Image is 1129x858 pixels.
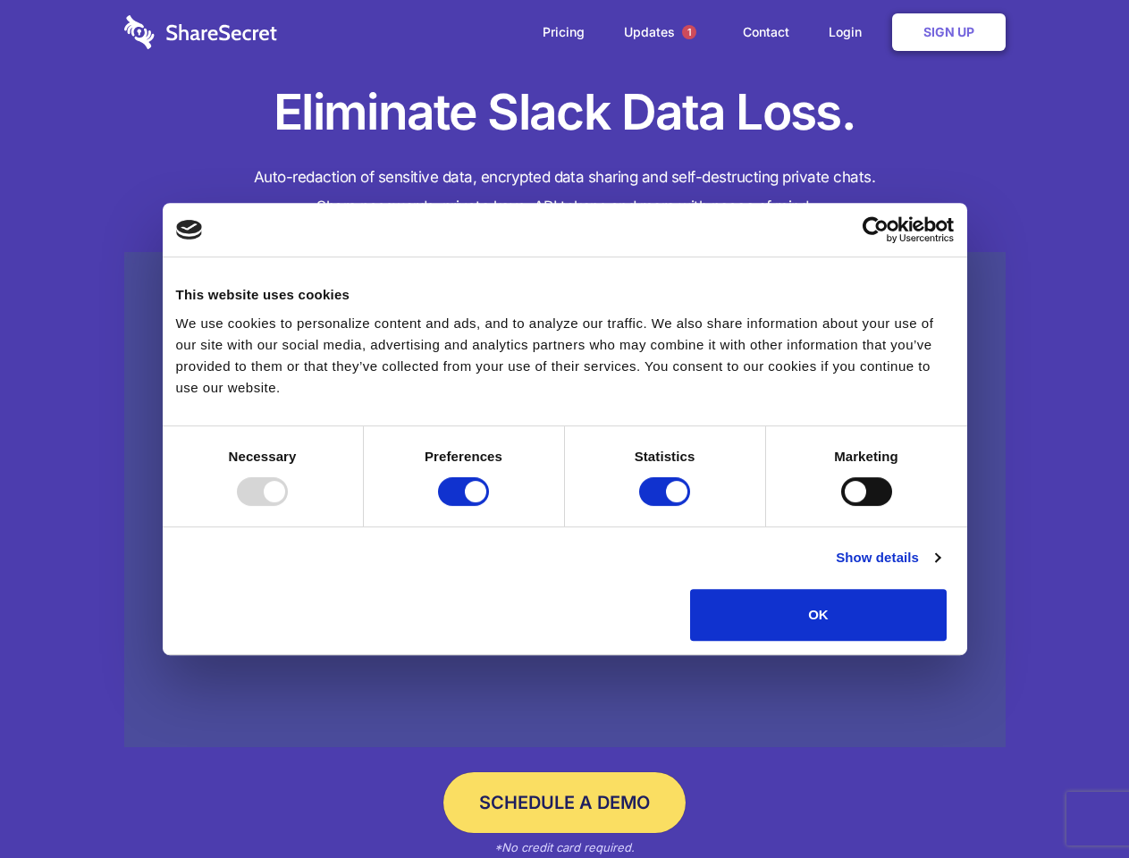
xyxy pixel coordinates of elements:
a: Contact [725,4,807,60]
a: Sign Up [892,13,1006,51]
div: This website uses cookies [176,284,954,306]
h1: Eliminate Slack Data Loss. [124,80,1006,145]
strong: Statistics [635,449,695,464]
img: logo-wordmark-white-trans-d4663122ce5f474addd5e946df7df03e33cb6a1c49d2221995e7729f52c070b2.svg [124,15,277,49]
span: 1 [682,25,696,39]
a: Pricing [525,4,602,60]
em: *No credit card required. [494,840,635,854]
a: Schedule a Demo [443,772,686,833]
a: Wistia video thumbnail [124,252,1006,748]
strong: Preferences [425,449,502,464]
a: Usercentrics Cookiebot - opens in a new window [797,216,954,243]
div: We use cookies to personalize content and ads, and to analyze our traffic. We also share informat... [176,313,954,399]
img: logo [176,220,203,240]
h4: Auto-redaction of sensitive data, encrypted data sharing and self-destructing private chats. Shar... [124,163,1006,222]
button: OK [690,589,947,641]
a: Login [811,4,889,60]
strong: Marketing [834,449,898,464]
strong: Necessary [229,449,297,464]
a: Show details [836,547,939,568]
